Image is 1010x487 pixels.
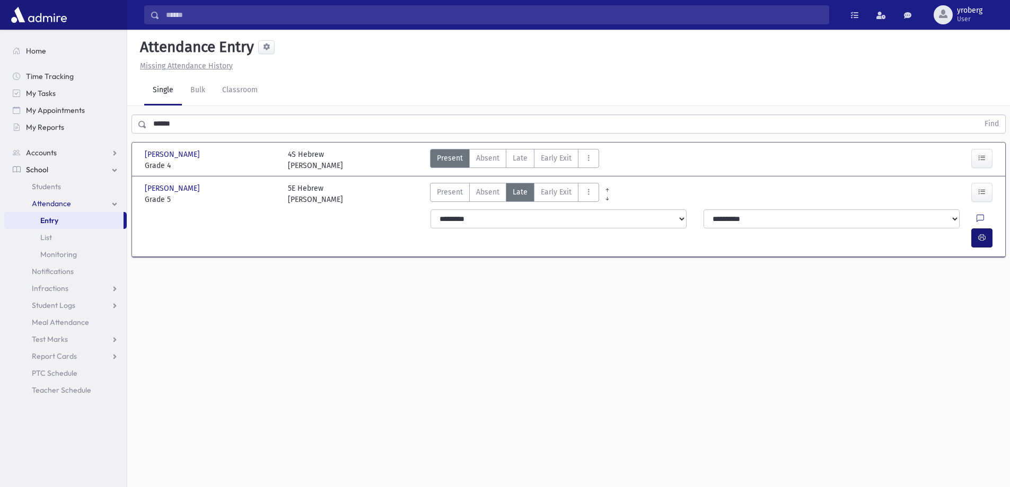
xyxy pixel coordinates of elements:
[26,88,56,98] span: My Tasks
[32,351,77,361] span: Report Cards
[288,149,343,171] div: 4S Hebrew [PERSON_NAME]
[4,42,127,59] a: Home
[32,267,74,276] span: Notifications
[182,76,214,105] a: Bulk
[136,38,254,56] h5: Attendance Entry
[160,5,829,24] input: Search
[288,183,343,205] div: 5E Hebrew [PERSON_NAME]
[957,6,982,15] span: yroberg
[541,153,572,164] span: Early Exit
[4,195,127,212] a: Attendance
[4,229,127,246] a: List
[145,149,202,160] span: [PERSON_NAME]
[4,102,127,119] a: My Appointments
[26,122,64,132] span: My Reports
[476,187,499,198] span: Absent
[541,187,572,198] span: Early Exit
[4,365,127,382] a: PTC Schedule
[4,85,127,102] a: My Tasks
[4,348,127,365] a: Report Cards
[26,165,48,174] span: School
[32,284,68,293] span: Infractions
[40,216,58,225] span: Entry
[430,183,599,205] div: AttTypes
[26,105,85,115] span: My Appointments
[32,300,75,310] span: Student Logs
[4,161,127,178] a: School
[32,385,91,395] span: Teacher Schedule
[4,331,127,348] a: Test Marks
[4,382,127,399] a: Teacher Schedule
[8,4,69,25] img: AdmirePro
[4,263,127,280] a: Notifications
[430,149,599,171] div: AttTypes
[437,153,463,164] span: Present
[145,160,277,171] span: Grade 4
[4,68,127,85] a: Time Tracking
[26,46,46,56] span: Home
[957,15,982,23] span: User
[214,76,266,105] a: Classroom
[140,61,233,70] u: Missing Attendance History
[32,368,77,378] span: PTC Schedule
[32,317,89,327] span: Meal Attendance
[4,178,127,195] a: Students
[513,187,528,198] span: Late
[4,119,127,136] a: My Reports
[145,183,202,194] span: [PERSON_NAME]
[978,115,1005,133] button: Find
[32,182,61,191] span: Students
[26,148,57,157] span: Accounts
[4,212,124,229] a: Entry
[4,144,127,161] a: Accounts
[4,280,127,297] a: Infractions
[32,199,71,208] span: Attendance
[4,314,127,331] a: Meal Attendance
[26,72,74,81] span: Time Tracking
[437,187,463,198] span: Present
[145,194,277,205] span: Grade 5
[476,153,499,164] span: Absent
[4,246,127,263] a: Monitoring
[4,297,127,314] a: Student Logs
[40,250,77,259] span: Monitoring
[136,61,233,70] a: Missing Attendance History
[40,233,52,242] span: List
[32,334,68,344] span: Test Marks
[513,153,528,164] span: Late
[144,76,182,105] a: Single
